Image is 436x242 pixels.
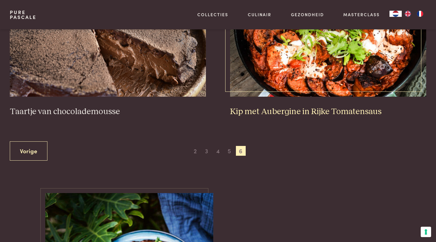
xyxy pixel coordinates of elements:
[236,146,246,156] span: 6
[10,106,206,117] h3: Taartje van chocolademousse
[197,11,228,18] a: Collecties
[421,227,431,237] button: Uw voorkeuren voor toestemming voor trackingtechnologieën
[291,11,324,18] a: Gezondheid
[248,11,271,18] a: Culinair
[190,146,200,156] span: 2
[213,146,223,156] span: 4
[10,141,47,161] a: Vorige
[230,106,426,117] h3: Kip met Aubergine in Rijke Tomatensaus
[389,11,426,17] aside: Language selected: Nederlands
[225,146,234,156] span: 5
[414,11,426,17] a: FR
[10,10,36,20] a: PurePascale
[389,11,402,17] div: Language
[202,146,211,156] span: 3
[402,11,426,17] ul: Language list
[343,11,380,18] a: Masterclass
[402,11,414,17] a: EN
[389,11,402,17] a: NL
